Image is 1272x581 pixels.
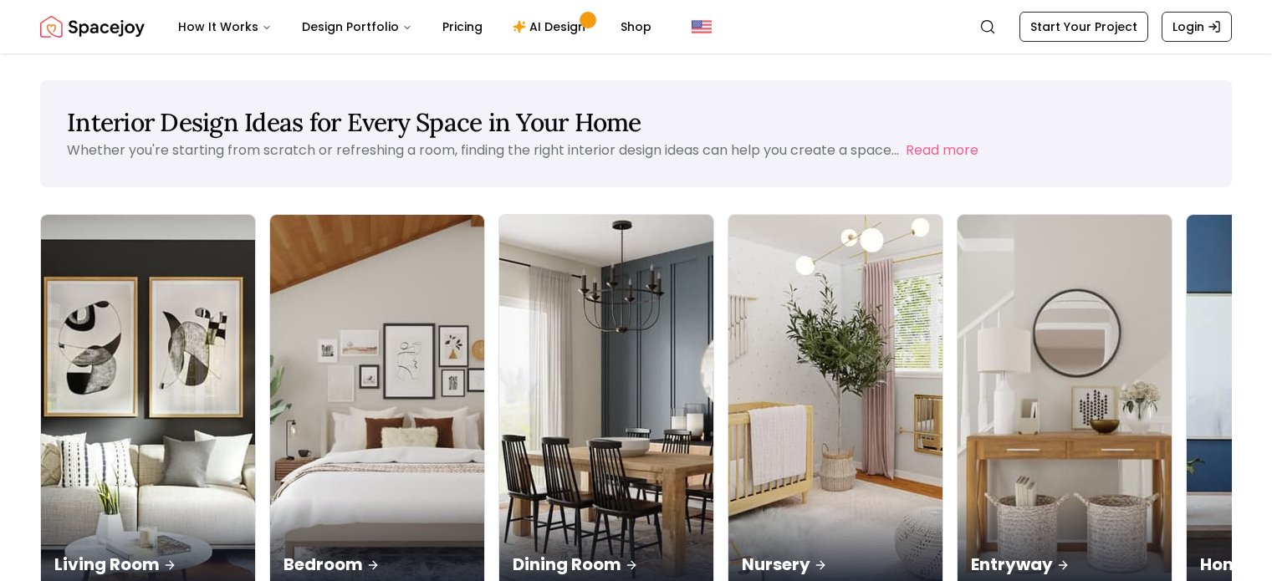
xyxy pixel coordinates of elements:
h1: Interior Design Ideas for Every Space in Your Home [67,107,1205,137]
button: How It Works [165,10,285,43]
a: Login [1162,12,1232,42]
a: Pricing [429,10,496,43]
p: Living Room [54,553,242,576]
p: Whether you're starting from scratch or refreshing a room, finding the right interior design idea... [67,140,899,160]
a: Spacejoy [40,10,145,43]
nav: Main [165,10,665,43]
button: Read more [906,140,978,161]
img: United States [692,17,712,37]
p: Dining Room [513,553,700,576]
p: Bedroom [284,553,471,576]
a: Shop [607,10,665,43]
a: Start Your Project [1019,12,1148,42]
a: AI Design [499,10,604,43]
button: Design Portfolio [289,10,426,43]
img: Spacejoy Logo [40,10,145,43]
p: Nursery [742,553,929,576]
p: Entryway [971,553,1158,576]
